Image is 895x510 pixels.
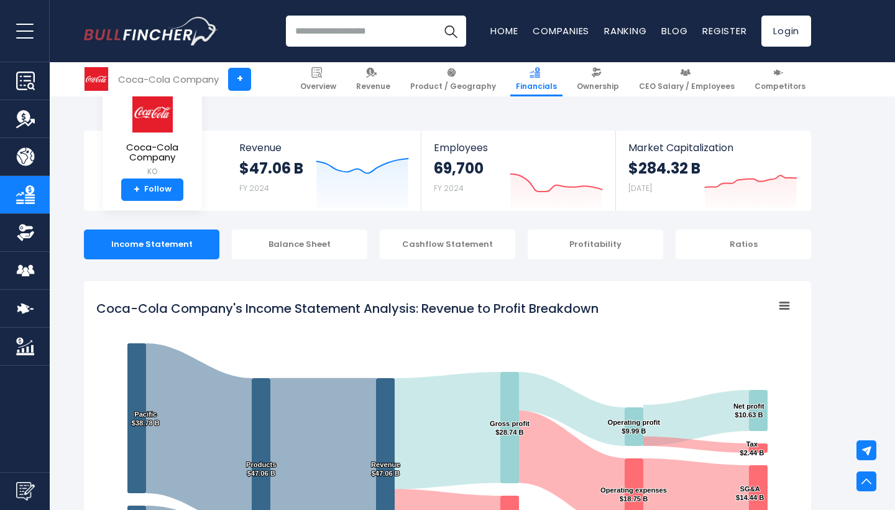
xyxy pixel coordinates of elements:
small: FY 2024 [434,183,464,193]
div: Balance Sheet [232,229,367,259]
text: Operating expenses $18.75 B [600,486,667,503]
span: Revenue [239,142,409,154]
span: Overview [300,81,336,91]
strong: 69,700 [434,159,484,178]
span: Revenue [356,81,390,91]
small: [DATE] [628,183,652,193]
text: Tax $2.44 B [740,440,764,457]
strong: + [134,184,140,195]
a: Product / Geography [405,62,502,96]
span: Coca-Cola Company [112,142,192,163]
text: SG&A $14.44 B [736,485,764,501]
a: Market Capitalization $284.32 B [DATE] [616,131,810,211]
span: CEO Salary / Employees [639,81,735,91]
span: Employees [434,142,602,154]
a: Login [761,16,811,47]
a: +Follow [121,178,183,201]
text: Pacific $38.78 B [132,410,160,427]
div: Income Statement [84,229,219,259]
img: KO logo [131,91,174,133]
small: FY 2024 [239,183,269,193]
button: Search [435,16,466,47]
div: Coca-Cola Company [118,72,219,86]
div: Cashflow Statement [380,229,515,259]
img: KO logo [85,67,108,91]
span: Market Capitalization [628,142,797,154]
a: Home [490,24,518,37]
small: KO [112,166,192,177]
text: Revenue $47.06 B [371,461,400,477]
a: Financials [510,62,562,96]
text: Gross profit $28.74 B [490,420,530,436]
img: Bullfincher logo [84,17,218,45]
a: Revenue $47.06 B FY 2024 [227,131,421,211]
a: Coca-Cola Company KO [112,91,193,178]
a: Blog [661,24,687,37]
span: Financials [516,81,557,91]
span: Ownership [577,81,619,91]
text: Operating profit $9.99 B [608,419,661,435]
div: Ratios [676,229,811,259]
a: Companies [533,24,589,37]
strong: $284.32 B [628,159,700,178]
a: Ranking [604,24,646,37]
text: Products $47.06 B [246,461,277,477]
a: Register [702,24,746,37]
img: Ownership [16,223,35,242]
strong: $47.06 B [239,159,303,178]
div: Profitability [528,229,663,259]
tspan: Coca-Cola Company's Income Statement Analysis: Revenue to Profit Breakdown [96,300,599,317]
a: Employees 69,700 FY 2024 [421,131,615,211]
a: CEO Salary / Employees [633,62,740,96]
a: Overview [295,62,342,96]
a: Go to homepage [84,17,218,45]
span: Competitors [755,81,805,91]
a: Competitors [749,62,811,96]
a: Ownership [571,62,625,96]
text: Net profit $10.63 B [733,402,764,419]
a: Revenue [351,62,396,96]
span: Product / Geography [410,81,496,91]
a: + [228,68,251,91]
